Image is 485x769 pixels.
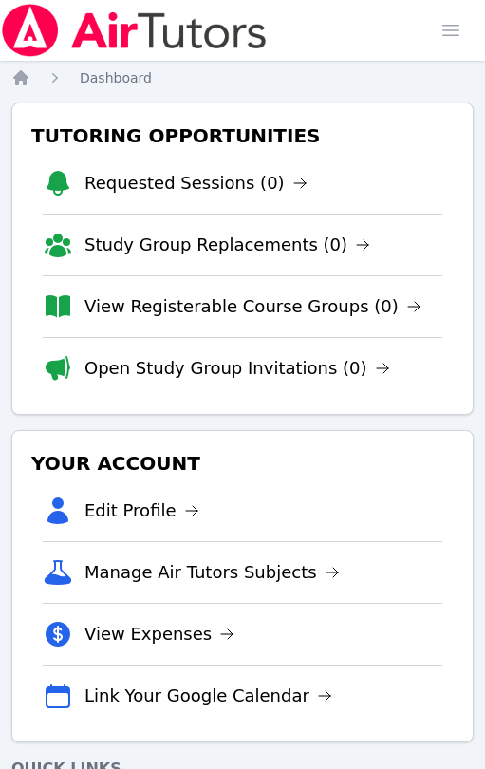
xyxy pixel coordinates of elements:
[84,293,421,320] a: View Registerable Course Groups (0)
[84,683,332,709] a: Link Your Google Calendar
[84,559,340,586] a: Manage Air Tutors Subjects
[84,355,390,382] a: Open Study Group Invitations (0)
[11,68,474,87] nav: Breadcrumb
[84,232,370,258] a: Study Group Replacements (0)
[28,119,457,153] h3: Tutoring Opportunities
[80,68,152,87] a: Dashboard
[84,497,199,524] a: Edit Profile
[80,70,152,85] span: Dashboard
[84,621,234,647] a: View Expenses
[28,446,457,480] h3: Your Account
[84,170,308,197] a: Requested Sessions (0)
